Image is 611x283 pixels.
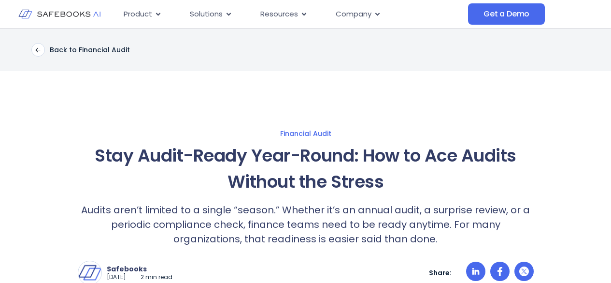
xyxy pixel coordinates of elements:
[260,9,298,20] span: Resources
[107,265,172,273] p: Safebooks
[483,9,529,19] span: Get a Demo
[116,5,468,24] div: Menu Toggle
[190,9,223,20] span: Solutions
[10,129,601,138] a: Financial Audit
[141,273,172,282] p: 2 min read
[429,268,452,277] p: Share:
[124,9,152,20] span: Product
[107,273,126,282] p: [DATE]
[116,5,468,24] nav: Menu
[50,45,130,54] p: Back to Financial Audit
[31,43,130,57] a: Back to Financial Audit
[336,9,371,20] span: Company
[78,143,534,195] h1: Stay Audit-Ready Year-Round: How to Ace Audits Without the Stress
[468,3,545,25] a: Get a Demo
[78,203,534,246] p: Audits aren’t limited to a single “season.” Whether it’s an annual audit, a surprise review, or a...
